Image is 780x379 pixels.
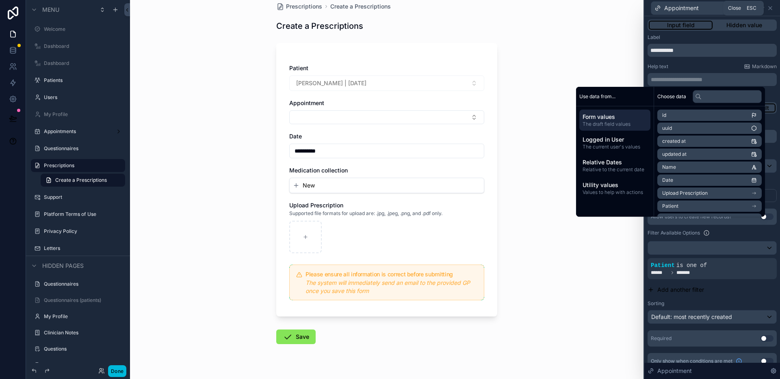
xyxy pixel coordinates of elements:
[289,210,442,217] span: Supported file formats for upload are: .jpg, .jpeg, .png, and .pdf only.
[728,5,741,11] span: Close
[42,262,84,270] span: Hidden pages
[657,286,704,294] span: Add another filter
[44,245,120,252] label: Letters
[286,2,322,11] span: Prescriptions
[752,63,777,70] span: Markdown
[583,136,647,144] span: Logged in User
[289,110,484,124] button: Select Button
[583,189,647,196] span: Values to help with actions
[44,281,120,287] label: Questionnaires
[276,2,322,11] a: Prescriptions
[293,181,481,189] button: New
[651,262,675,269] span: Patient
[44,111,120,118] label: My Profile
[289,133,302,140] span: Date
[305,279,477,295] div: _The system will immediately send an email to the provided GP once you save this form_
[44,43,120,50] label: Dashboard
[44,94,120,101] label: Users
[42,6,59,14] span: Menu
[44,329,120,336] label: Clinician Notes
[44,362,120,368] label: Documents
[44,194,120,200] label: Support
[576,106,654,202] div: scrollable content
[44,128,109,135] label: Appointments
[745,5,758,11] span: Esc
[303,181,315,189] span: New
[289,65,308,71] span: Patient
[44,228,120,235] label: Privacy Policy
[648,282,777,297] button: Add another filter
[41,174,125,187] a: Create a Prescriptions
[55,177,107,183] span: Create a Prescriptions
[583,113,647,121] span: Form values
[44,145,120,152] label: Questionnaires
[44,346,120,352] label: Questions
[583,144,647,150] span: The current user's values
[657,367,692,375] span: Appointment
[713,21,776,30] button: Hidden value
[44,77,120,84] label: Patients
[330,2,391,11] a: Create a Prescriptions
[657,93,686,100] span: Choose data
[44,26,120,32] label: Welcome
[648,310,777,324] button: Default: most recently created
[44,162,120,169] label: Prescriptions
[583,158,647,166] span: Relative Dates
[651,335,672,342] div: Required
[651,313,732,320] span: Default: most recently created
[305,271,477,277] h5: Please ensure all information is correct before submitting
[44,211,120,217] label: Platform Terms of Use
[648,63,668,70] label: Help text
[651,213,732,220] div: Allow users to create new records?
[664,4,699,12] span: Appointment
[44,297,120,304] label: Questionnaires (patients)
[651,1,744,15] button: Appointment
[276,20,363,32] h1: Create a Prescriptions
[289,99,324,106] span: Appointment
[289,167,348,174] span: Medication collection
[583,166,647,173] span: Relative to the current date
[648,73,777,86] div: scrollable content
[579,93,615,100] span: Use data from...
[651,358,732,364] span: Only show when conditions are met
[744,63,777,70] a: Markdown
[583,181,647,189] span: Utility values
[44,313,120,320] label: My Profile
[305,279,470,294] em: The system will immediately send an email to the provided GP once you save this form
[676,262,707,269] span: is one of
[583,121,647,127] span: The draft field values
[648,34,660,41] label: Label
[44,60,120,67] label: Dashboard
[648,230,700,236] label: Filter Available Options
[108,365,126,377] button: Done
[649,21,713,30] button: Input field
[648,300,664,307] label: Sorting
[276,329,316,344] button: Save
[289,202,343,209] span: Upload Prescription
